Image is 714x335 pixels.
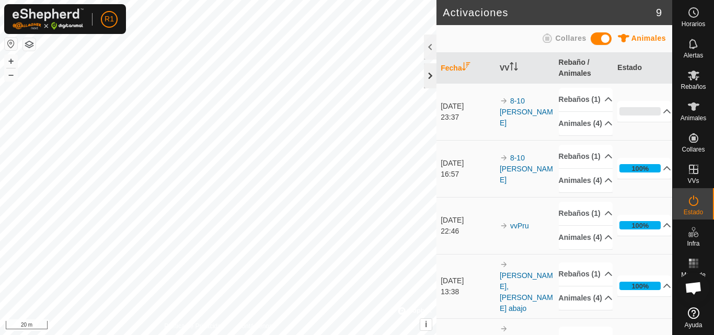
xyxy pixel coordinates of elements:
[687,178,699,184] span: VVs
[675,272,711,284] span: Mapa de Calor
[559,286,613,310] p-accordion-header: Animales (4)
[441,112,494,123] div: 23:37
[441,286,494,297] div: 13:38
[555,53,614,84] th: Rebaño / Animales
[619,221,661,229] div: 100%
[496,53,555,84] th: VV
[555,34,586,42] span: Collares
[441,226,494,237] div: 22:46
[619,164,661,172] div: 100%
[5,68,17,81] button: –
[436,53,496,84] th: Fecha
[687,240,699,247] span: Infra
[510,222,529,230] a: vvPru
[164,321,224,331] a: Política de Privacidad
[5,38,17,50] button: Restablecer Mapa
[462,64,470,72] p-sorticon: Activar para ordenar
[613,53,672,84] th: Estado
[684,209,703,215] span: Estado
[673,303,714,332] a: Ayuda
[237,321,272,331] a: Contáctenos
[678,272,709,304] div: Chat abierto
[681,115,706,121] span: Animales
[500,97,553,127] a: 8-10 [PERSON_NAME]
[617,158,671,179] p-accordion-header: 100%
[441,275,494,286] div: [DATE]
[420,319,432,330] button: i
[441,169,494,180] div: 16:57
[559,262,613,286] p-accordion-header: Rebaños (1)
[656,5,662,20] span: 9
[441,101,494,112] div: [DATE]
[559,112,613,135] p-accordion-header: Animales (4)
[617,215,671,236] p-accordion-header: 100%
[631,164,649,174] div: 100%
[5,55,17,67] button: +
[681,84,706,90] span: Rebaños
[685,322,703,328] span: Ayuda
[500,271,553,313] a: [PERSON_NAME], [PERSON_NAME] abajo
[441,158,494,169] div: [DATE]
[559,145,613,168] p-accordion-header: Rebaños (1)
[23,38,36,51] button: Capas del Mapa
[500,222,508,230] img: arrow
[559,169,613,192] p-accordion-header: Animales (4)
[631,281,649,291] div: 100%
[617,275,671,296] p-accordion-header: 100%
[441,215,494,226] div: [DATE]
[619,107,661,115] div: 0%
[559,226,613,249] p-accordion-header: Animales (4)
[631,221,649,230] div: 100%
[500,154,508,162] img: arrow
[500,260,508,269] img: arrow
[443,6,656,19] h2: Activaciones
[682,146,705,153] span: Collares
[559,88,613,111] p-accordion-header: Rebaños (1)
[510,64,518,72] p-sorticon: Activar para ordenar
[559,202,613,225] p-accordion-header: Rebaños (1)
[105,14,114,25] span: R1
[682,21,705,27] span: Horarios
[631,34,666,42] span: Animales
[500,325,508,333] img: arrow
[684,52,703,59] span: Alertas
[13,8,84,30] img: Logo Gallagher
[425,320,427,329] span: i
[617,101,671,122] p-accordion-header: 0%
[619,282,661,290] div: 100%
[500,97,508,105] img: arrow
[500,154,553,184] a: 8-10 [PERSON_NAME]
